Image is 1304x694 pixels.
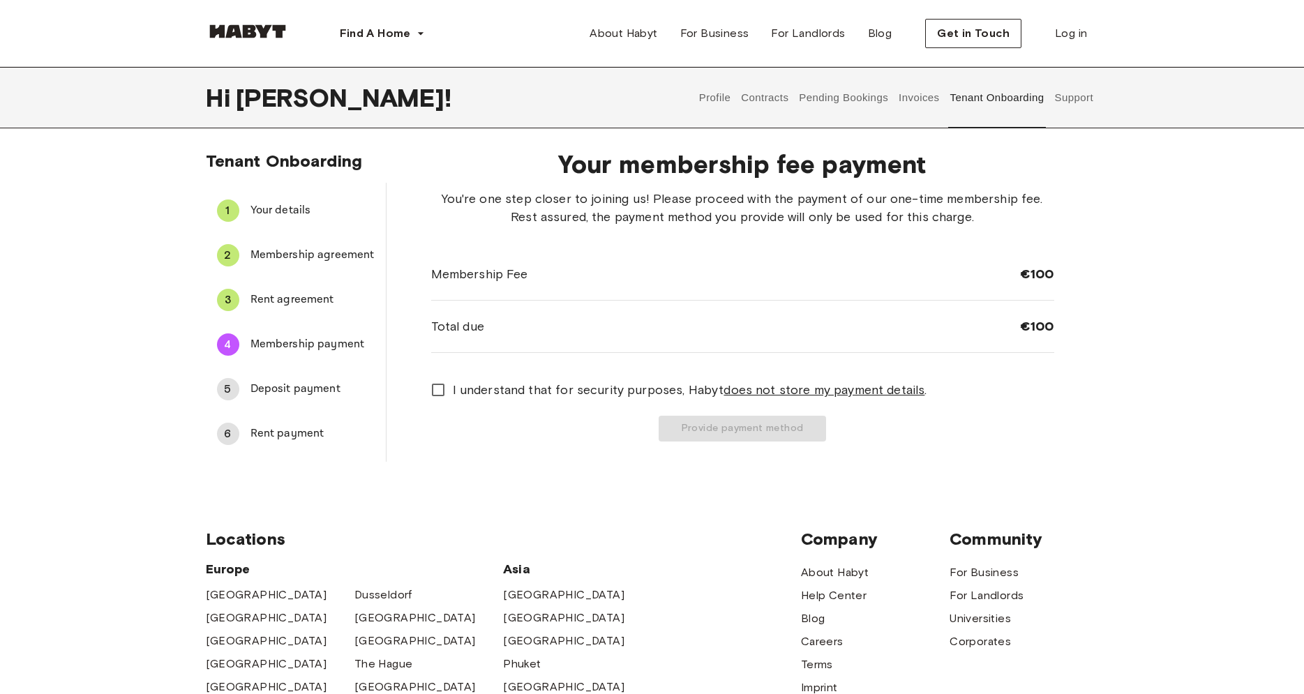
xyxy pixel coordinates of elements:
[801,610,825,627] a: Blog
[354,656,413,672] a: The Hague
[217,244,239,266] div: 2
[329,20,436,47] button: Find A Home
[206,587,327,603] a: [GEOGRAPHIC_DATA]
[217,423,239,445] div: 6
[217,378,239,400] div: 5
[250,425,375,442] span: Rent payment
[503,561,652,578] span: Asia
[950,633,1011,650] a: Corporates
[236,83,451,112] span: [PERSON_NAME] !
[801,564,869,581] a: About Habyt
[431,265,528,283] span: Membership Fee
[868,25,892,42] span: Blog
[503,610,624,626] a: [GEOGRAPHIC_DATA]
[250,247,375,264] span: Membership agreement
[1044,20,1098,47] a: Log in
[503,587,624,603] a: [GEOGRAPHIC_DATA]
[590,25,657,42] span: About Habyt
[206,283,386,317] div: 3Rent agreement
[925,19,1021,48] button: Get in Touch
[897,67,941,128] button: Invoices
[801,529,950,550] span: Company
[340,25,411,42] span: Find A Home
[206,372,386,406] div: 5Deposit payment
[950,587,1024,604] a: For Landlords
[697,67,733,128] button: Profile
[771,25,845,42] span: For Landlords
[950,610,1011,627] a: Universities
[217,289,239,311] div: 3
[669,20,760,47] a: For Business
[1053,67,1095,128] button: Support
[206,633,327,649] a: [GEOGRAPHIC_DATA]
[1020,318,1054,335] span: €100
[797,67,890,128] button: Pending Bookings
[950,564,1019,581] a: For Business
[250,381,375,398] span: Deposit payment
[431,149,1054,179] span: Your membership fee payment
[250,336,375,353] span: Membership payment
[206,417,386,451] div: 6Rent payment
[206,239,386,272] div: 2Membership agreement
[578,20,668,47] a: About Habyt
[206,529,801,550] span: Locations
[206,656,327,672] a: [GEOGRAPHIC_DATA]
[740,67,790,128] button: Contracts
[206,194,386,227] div: 1Your details
[217,199,239,222] div: 1
[354,610,476,626] a: [GEOGRAPHIC_DATA]
[801,587,867,604] a: Help Center
[217,333,239,356] div: 4
[206,83,236,112] span: Hi
[206,610,327,626] a: [GEOGRAPHIC_DATA]
[354,633,476,649] a: [GEOGRAPHIC_DATA]
[431,317,484,335] span: Total due
[250,292,375,308] span: Rent agreement
[694,67,1098,128] div: user profile tabs
[503,633,624,649] a: [GEOGRAPHIC_DATA]
[453,381,927,399] span: I understand that for security purposes, Habyt .
[680,25,749,42] span: For Business
[206,24,290,38] img: Habyt
[431,190,1054,226] span: You're one step closer to joining us! Please proceed with the payment of our one-time membership ...
[503,656,541,672] a: Phuket
[801,633,844,650] a: Careers
[937,25,1010,42] span: Get in Touch
[250,202,375,219] span: Your details
[857,20,904,47] a: Blog
[206,151,363,171] span: Tenant Onboarding
[760,20,856,47] a: For Landlords
[354,587,412,603] a: Dusseldorf
[724,382,924,398] u: does not store my payment details
[206,328,386,361] div: 4Membership payment
[1055,25,1087,42] span: Log in
[948,67,1046,128] button: Tenant Onboarding
[950,529,1098,550] span: Community
[206,561,504,578] span: Europe
[1020,266,1054,282] span: €100
[801,656,833,673] a: Terms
